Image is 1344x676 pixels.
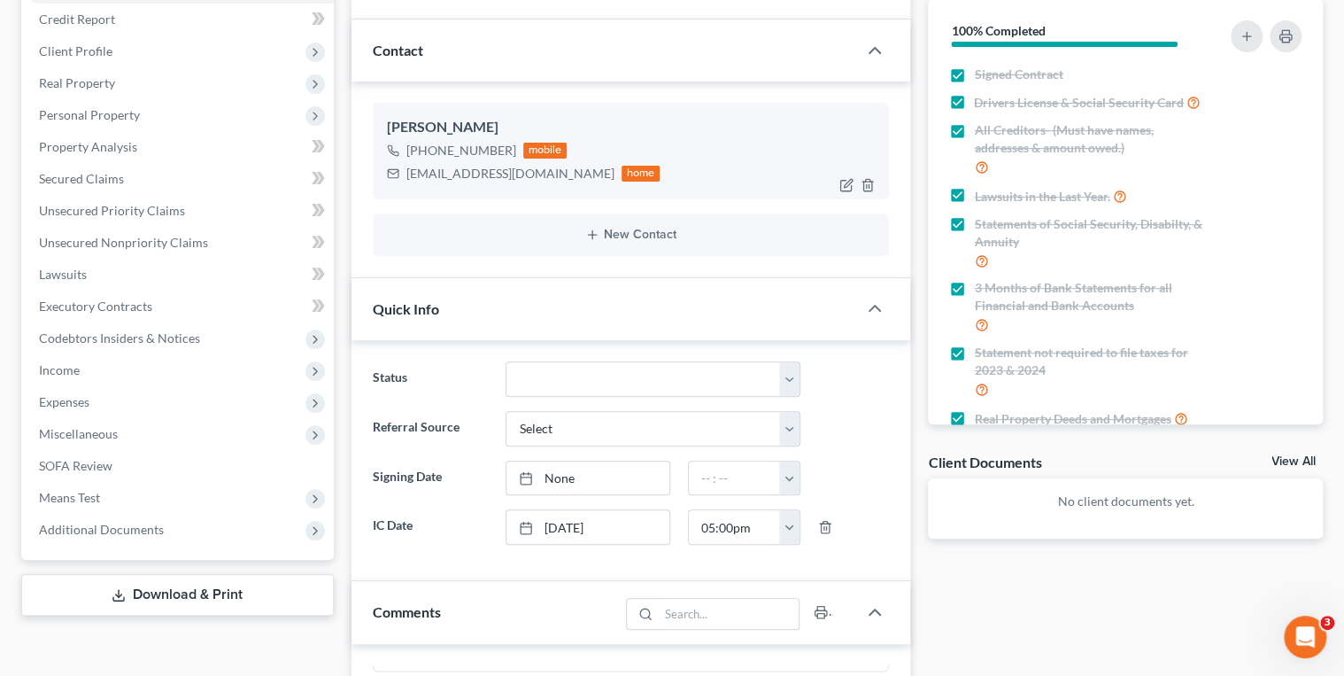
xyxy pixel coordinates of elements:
[364,461,498,496] label: Signing Date
[39,522,164,537] span: Additional Documents
[942,493,1309,510] p: No client documents yet.
[622,166,660,182] div: home
[39,139,137,154] span: Property Analysis
[506,462,668,495] a: None
[39,267,87,282] span: Lawsuits
[974,410,1170,428] span: Real Property Deeds and Mortgages
[39,426,118,441] span: Miscellaneous
[25,131,334,163] a: Property Analysis
[406,142,516,159] div: [PHONE_NUMBER]
[25,259,334,291] a: Lawsuits
[39,362,80,377] span: Income
[974,66,1062,83] span: Signed Contract
[39,299,152,314] span: Executory Contracts
[406,165,614,183] div: [EMAIL_ADDRESS][DOMAIN_NAME]
[506,510,668,544] a: [DATE]
[39,490,100,505] span: Means Test
[974,344,1209,379] span: Statement not required to file taxes for 2023 & 2024
[373,603,441,620] span: Comments
[387,228,876,242] button: New Contact
[689,462,780,495] input: -- : --
[974,121,1209,157] span: All Creditors- (Must have names, addresses & amount owed.)
[21,574,334,616] a: Download & Print
[974,279,1209,315] span: 3 Months of Bank Statements for all Financial and Bank Accounts
[39,75,115,90] span: Real Property
[39,458,112,473] span: SOFA Review
[523,143,568,159] div: mobile
[25,227,334,259] a: Unsecured Nonpriority Claims
[387,117,876,138] div: [PERSON_NAME]
[974,94,1184,112] span: Drivers License & Social Security Card
[659,599,799,629] input: Search...
[974,188,1109,206] span: Lawsuits in the Last Year.
[1320,616,1334,630] span: 3
[364,509,498,545] label: IC Date
[974,215,1209,251] span: Statements of Social Security, Disabilty, & Annuity
[1284,616,1326,658] iframe: Intercom live chat
[25,450,334,482] a: SOFA Review
[39,43,112,58] span: Client Profile
[39,171,124,186] span: Secured Claims
[39,235,208,250] span: Unsecured Nonpriority Claims
[928,453,1041,471] div: Client Documents
[25,195,334,227] a: Unsecured Priority Claims
[951,23,1045,38] strong: 100% Completed
[364,411,498,447] label: Referral Source
[25,163,334,195] a: Secured Claims
[364,361,498,397] label: Status
[373,42,423,58] span: Contact
[39,203,185,218] span: Unsecured Priority Claims
[373,300,439,317] span: Quick Info
[25,4,334,35] a: Credit Report
[39,12,115,27] span: Credit Report
[39,394,89,409] span: Expenses
[39,107,140,122] span: Personal Property
[39,330,200,346] span: Codebtors Insiders & Notices
[25,291,334,322] a: Executory Contracts
[689,510,780,544] input: -- : --
[1271,455,1316,468] a: View All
